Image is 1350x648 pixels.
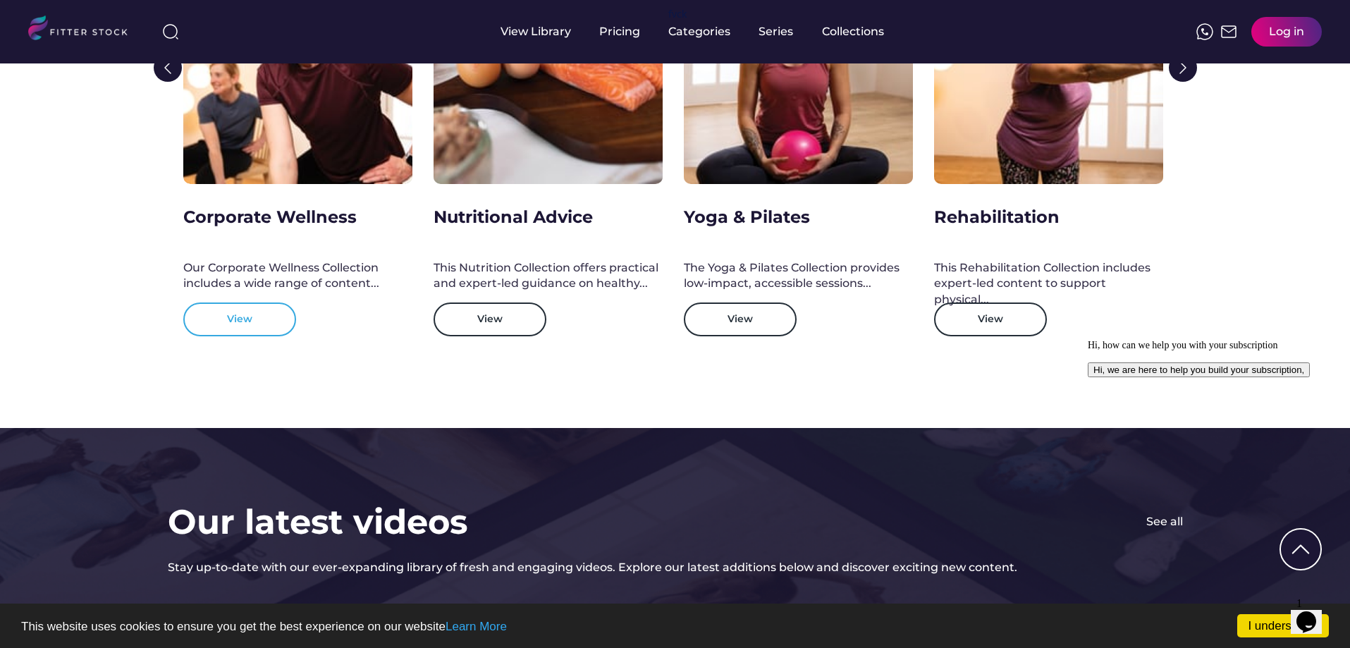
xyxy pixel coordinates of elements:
[6,6,195,16] span: Hi, how can we help you with your subscription
[168,499,467,546] h3: Our latest videos
[21,621,1329,632] p: This website uses cookies to ensure you get the best experience on our website
[1169,54,1197,82] img: Group%201000002322%20%281%29.svg
[684,260,913,292] div: The Yoga & Pilates Collection provides low-impact, accessible sessions...
[183,260,412,292] div: Our Corporate Wellness Collection includes a wide range of content...
[668,7,687,21] div: fvck
[684,205,810,229] div: Yoga & Pilates
[1220,23,1237,40] img: Frame%2051.svg
[434,260,663,292] div: This Nutrition Collection offers practical and expert-led guidance on healthy...
[1196,23,1213,40] img: meteor-icons_whatsapp%20%281%29.svg
[599,24,640,39] div: Pricing
[434,302,546,336] button: View
[168,560,1017,575] div: Stay up-to-date with our ever-expanding library of fresh and engaging videos. Explore our latest ...
[6,28,228,43] button: Hi, we are here to help you build your subscription,
[684,302,797,336] button: View
[434,205,593,229] div: Nutritional Advice
[1082,334,1336,585] iframe: chat widget
[1237,614,1329,637] a: I understand!
[446,620,507,633] a: Learn More
[668,24,730,39] div: Categories
[1291,592,1336,634] iframe: chat widget
[6,6,259,43] div: Hi, how can we help you with your subscriptionHi, we are here to help you build your subscription,
[183,205,357,229] div: Corporate Wellness
[934,260,1163,307] div: This Rehabilitation Collection includes expert-led content to support physical...
[759,24,794,39] div: Series
[822,24,884,39] div: Collections
[162,23,179,40] img: search-normal%203.svg
[154,54,182,82] img: Group%201000002322%20%281%29.svg
[501,24,571,39] div: View Library
[183,302,296,336] button: View
[934,302,1047,336] button: View
[934,205,1060,229] div: Rehabilitation
[1269,24,1304,39] div: Log in
[28,16,140,44] img: LOGO.svg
